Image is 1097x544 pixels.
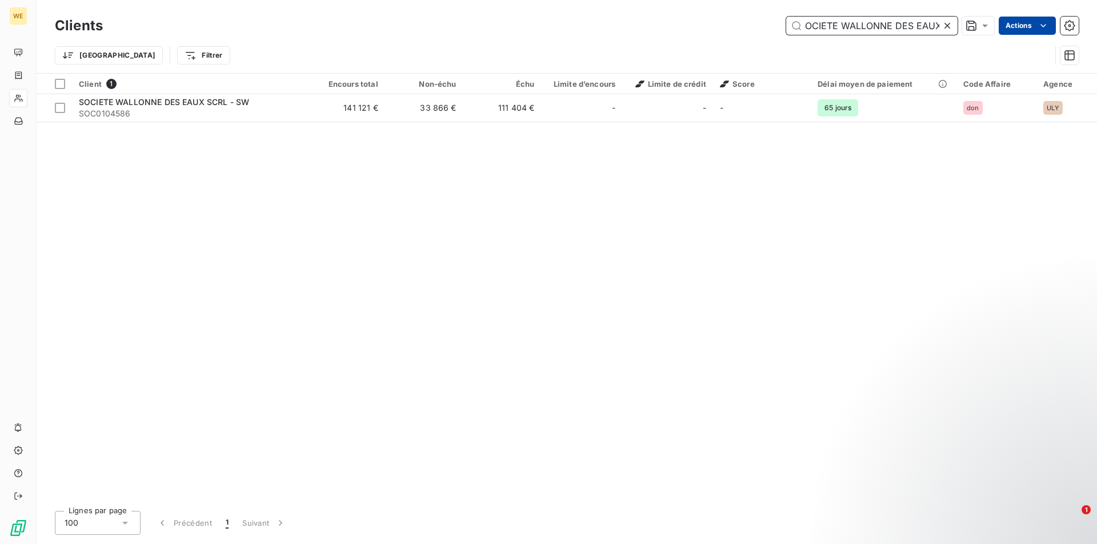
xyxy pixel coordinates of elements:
[967,104,979,111] span: don
[786,17,958,35] input: Rechercher
[548,79,616,88] div: Limite d’encours
[106,79,117,89] span: 1
[612,102,615,114] span: -
[235,511,293,535] button: Suivant
[1043,79,1090,88] div: Agence
[703,102,706,114] span: -
[79,97,249,107] span: SOCIETE WALLONNE DES EAUX SCRL - SW
[1058,505,1086,533] iframe: Intercom live chat
[818,99,858,116] span: 65 jours
[392,79,457,88] div: Non-échu
[219,511,235,535] button: 1
[868,433,1097,513] iframe: Intercom notifications message
[818,79,950,88] div: Délai moyen de paiement
[55,46,163,65] button: [GEOGRAPHIC_DATA]
[720,103,723,112] span: -
[463,94,542,122] td: 111 404 €
[314,79,378,88] div: Encours total
[79,108,300,119] span: SOC0104586
[470,79,535,88] div: Échu
[963,79,1030,88] div: Code Affaire
[720,79,755,88] span: Score
[9,7,27,25] div: WE
[79,79,102,88] span: Client
[55,15,103,36] h3: Clients
[226,517,229,529] span: 1
[635,79,706,88] span: Limite de crédit
[307,94,385,122] td: 141 121 €
[177,46,230,65] button: Filtrer
[150,511,219,535] button: Précédent
[999,17,1056,35] button: Actions
[65,517,78,529] span: 100
[9,519,27,537] img: Logo LeanPay
[1082,505,1091,514] span: 1
[1047,104,1059,111] span: ULY
[385,94,463,122] td: 33 866 €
